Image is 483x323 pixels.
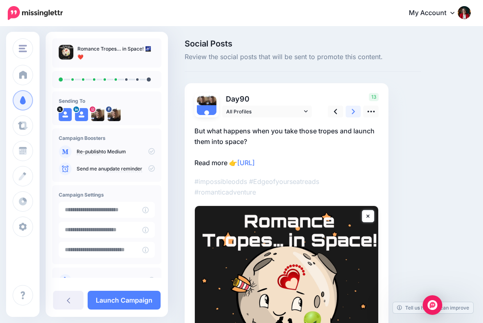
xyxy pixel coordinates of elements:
[185,52,421,62] span: Review the social posts that will be sent to promote this content.
[108,108,121,121] img: 250822597_561618321794201_6841012283684770267_n-bsa135088.jpg
[59,135,155,141] h4: Campaign Boosters
[197,95,207,105] img: 250822597_561618321794201_6841012283684770267_n-bsa135088.jpg
[393,302,473,313] a: Tell us how we can improve
[222,93,313,105] p: Day
[77,148,101,155] a: Re-publish
[8,6,63,20] img: Missinglettr
[59,45,73,60] img: 88e0f85c99e0dc5bce983b8eb74a437a_thumb.jpg
[226,107,302,116] span: All Profiles
[185,40,421,48] span: Social Posts
[77,277,139,284] a: I confirm this is my content
[369,93,379,101] span: 13
[401,3,471,23] a: My Account
[104,166,142,172] a: update reminder
[194,126,379,168] p: But what happens when you take those tropes and launch them into space? Read more 👉
[77,45,155,61] p: Romance Tropes… in Space! 🌌❤️
[207,95,216,105] img: 312092693_141646471941436_4531409903752221137_n-bsa135089.jpg
[77,165,155,173] p: Send me an
[59,98,155,104] h4: Sending To
[194,176,379,197] p: #impossibleodds #Edgeofyourseatreads #romanticadventure
[59,192,155,198] h4: Campaign Settings
[77,148,155,155] p: to Medium
[237,159,255,167] a: [URL]
[59,108,72,121] img: user_default_image.png
[222,106,312,117] a: All Profiles
[19,45,27,52] img: menu.png
[240,95,249,103] span: 90
[197,105,216,125] img: user_default_image.png
[91,108,104,121] img: 312092693_141646471941436_4531409903752221137_n-bsa135089.jpg
[423,295,442,315] div: Open Intercom Messenger
[75,108,88,121] img: user_default_image.png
